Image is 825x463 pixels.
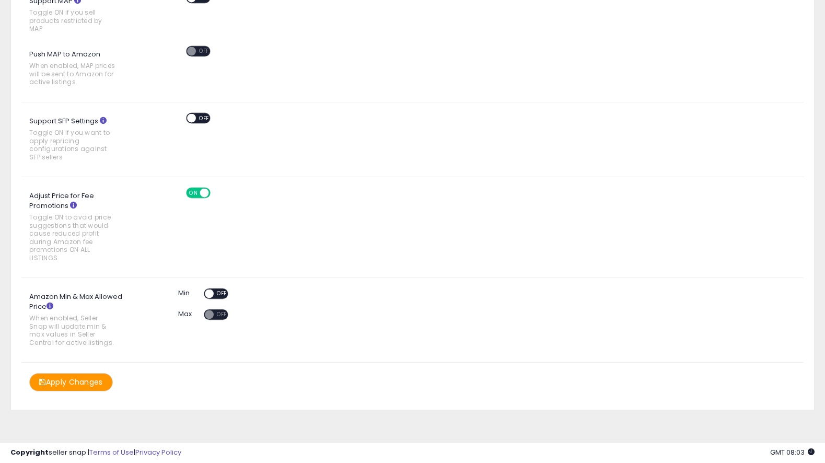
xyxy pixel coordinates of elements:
[208,189,225,198] span: OFF
[214,310,230,319] span: OFF
[21,46,139,91] label: Push MAP to Amazon
[21,113,139,166] label: Support SFP Settings
[29,129,115,161] span: Toggle ON if you want to apply repricing configurations against SFP sellers
[196,47,213,55] span: OFF
[29,8,115,32] span: Toggle ON if you sell products restricted by MAP
[29,213,115,262] span: Toggle ON to avoid price suggestions that would cause reduced profit during Amazon fee promotions...
[178,309,188,319] label: Max
[770,447,815,457] span: 2025-08-14 08:03 GMT
[89,447,134,457] a: Terms of Use
[178,288,188,298] label: Min
[29,62,115,86] span: When enabled, MAP prices will be sent to Amazon for active listings.
[21,188,139,267] label: Adjust Price for Fee Promotions
[135,447,181,457] a: Privacy Policy
[10,447,49,457] strong: Copyright
[21,288,139,352] label: Amazon Min & Max Allowed Price
[214,290,230,298] span: OFF
[29,373,113,391] button: Apply Changes
[10,448,181,458] div: seller snap | |
[29,314,115,346] span: When enabled, Seller Snap will update min & max values in Seller Central for active listings.
[187,189,200,198] span: ON
[196,113,213,122] span: OFF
